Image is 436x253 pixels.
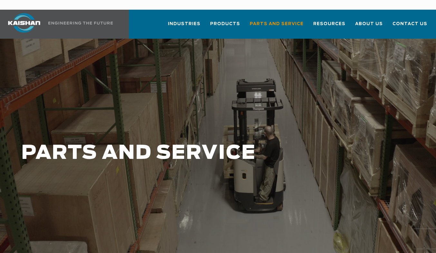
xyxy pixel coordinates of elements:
span: Resources [313,20,345,28]
span: Products [210,20,240,28]
span: Industries [168,20,200,28]
a: About Us [355,15,383,37]
a: Resources [313,15,345,37]
h1: PARTS AND SERVICE [21,142,348,164]
a: Products [210,15,240,37]
img: Engineering the future [48,22,113,24]
span: Contact Us [392,20,427,28]
a: Parts and Service [250,15,304,37]
a: Contact Us [392,15,427,37]
a: Industries [168,15,200,37]
span: Parts and Service [250,20,304,28]
span: About Us [355,20,383,28]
